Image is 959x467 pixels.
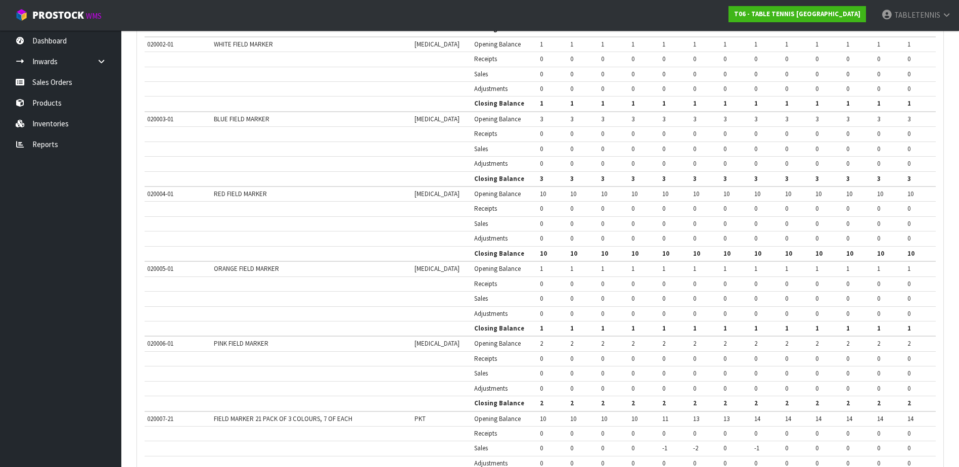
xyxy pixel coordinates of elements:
[723,129,726,138] span: 0
[815,145,818,153] span: 0
[472,81,537,96] td: Adjustments
[662,234,665,243] span: 0
[815,264,818,273] span: 1
[815,219,818,228] span: 0
[877,234,880,243] span: 0
[631,219,634,228] span: 0
[785,309,788,318] span: 0
[846,219,849,228] span: 0
[693,190,699,198] span: 10
[785,204,788,213] span: 0
[662,129,665,138] span: 0
[693,309,696,318] span: 0
[693,279,696,288] span: 0
[631,234,634,243] span: 0
[631,70,634,78] span: 0
[540,324,543,333] span: 1
[601,324,605,333] span: 1
[846,99,850,108] span: 1
[877,264,880,273] span: 1
[472,97,537,112] th: Closing Balance
[815,324,819,333] span: 1
[846,55,849,63] span: 0
[877,249,884,258] span: 10
[472,157,537,171] td: Adjustments
[540,309,543,318] span: 0
[846,115,849,123] span: 3
[570,115,573,123] span: 3
[815,99,819,108] span: 1
[570,40,573,49] span: 1
[907,115,910,123] span: 3
[907,84,910,93] span: 0
[754,174,758,183] span: 3
[877,55,880,63] span: 0
[570,55,573,63] span: 0
[662,219,665,228] span: 0
[631,55,634,63] span: 0
[570,294,573,303] span: 0
[907,249,915,258] span: 10
[785,145,788,153] span: 0
[907,234,910,243] span: 0
[907,55,910,63] span: 0
[877,219,880,228] span: 0
[662,40,665,49] span: 1
[631,249,638,258] span: 10
[540,249,547,258] span: 10
[723,204,726,213] span: 0
[723,115,726,123] span: 3
[785,279,788,288] span: 0
[693,115,696,123] span: 3
[754,115,757,123] span: 3
[631,204,634,213] span: 0
[815,84,818,93] span: 0
[662,190,668,198] span: 10
[785,115,788,123] span: 3
[662,309,665,318] span: 0
[723,249,730,258] span: 10
[754,70,757,78] span: 0
[846,249,853,258] span: 10
[32,9,84,22] span: ProStock
[785,159,788,168] span: 0
[601,40,604,49] span: 1
[785,70,788,78] span: 0
[412,112,472,127] td: [MEDICAL_DATA]
[631,129,634,138] span: 0
[907,159,910,168] span: 0
[723,159,726,168] span: 0
[877,294,880,303] span: 0
[412,336,472,351] td: [MEDICAL_DATA]
[907,99,911,108] span: 1
[631,294,634,303] span: 0
[723,70,726,78] span: 0
[570,219,573,228] span: 0
[211,112,392,127] td: BLUE FIELD MARKER
[723,324,727,333] span: 1
[540,264,543,273] span: 1
[815,70,818,78] span: 0
[693,40,696,49] span: 1
[877,174,881,183] span: 3
[723,55,726,63] span: 0
[815,204,818,213] span: 0
[601,219,604,228] span: 0
[472,246,537,261] th: Closing Balance
[472,231,537,246] td: Adjustments
[754,190,760,198] span: 10
[662,204,665,213] span: 0
[754,264,757,273] span: 1
[815,55,818,63] span: 0
[472,112,537,127] td: Opening Balance
[472,292,537,306] td: Sales
[785,40,788,49] span: 1
[785,190,791,198] span: 10
[662,115,665,123] span: 3
[877,190,883,198] span: 10
[907,324,911,333] span: 1
[412,186,472,202] td: [MEDICAL_DATA]
[540,70,543,78] span: 0
[877,115,880,123] span: 3
[693,219,696,228] span: 0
